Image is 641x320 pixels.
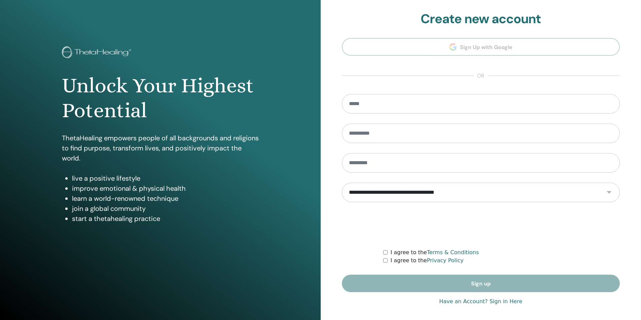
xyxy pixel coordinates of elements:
li: start a thetahealing practice [72,214,259,224]
span: or [474,72,488,80]
li: join a global community [72,203,259,214]
li: live a positive lifestyle [72,173,259,183]
a: Terms & Conditions [427,249,479,256]
iframe: reCAPTCHA [430,212,532,238]
a: Have an Account? Sign in Here [439,298,522,306]
label: I agree to the [390,248,479,257]
li: learn a world-renowned technique [72,193,259,203]
h2: Create new account [342,11,620,27]
p: ThetaHealing empowers people of all backgrounds and religions to find purpose, transform lives, a... [62,133,259,163]
label: I agree to the [390,257,463,265]
a: Privacy Policy [427,257,464,264]
h1: Unlock Your Highest Potential [62,73,259,123]
li: improve emotional & physical health [72,183,259,193]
